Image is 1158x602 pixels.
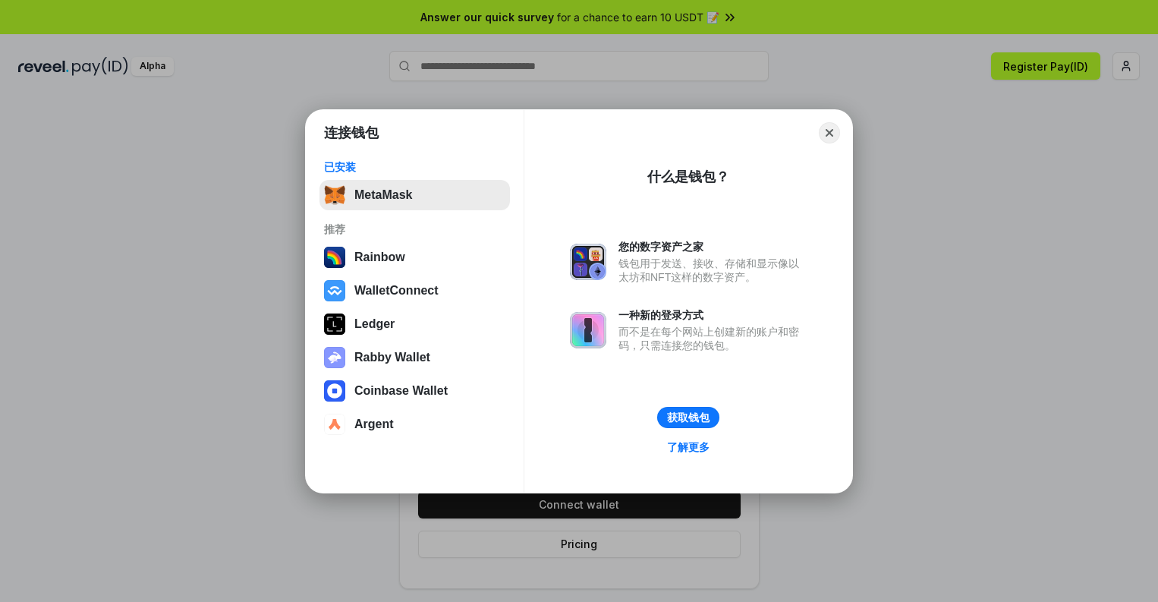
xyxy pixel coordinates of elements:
img: svg+xml,%3Csvg%20width%3D%2228%22%20height%3D%2228%22%20viewBox%3D%220%200%2028%2028%22%20fill%3D... [324,414,345,435]
img: svg+xml,%3Csvg%20xmlns%3D%22http%3A%2F%2Fwww.w3.org%2F2000%2Fsvg%22%20fill%3D%22none%22%20viewBox... [570,244,606,280]
div: 您的数字资产之家 [618,240,807,254]
img: svg+xml,%3Csvg%20xmlns%3D%22http%3A%2F%2Fwww.w3.org%2F2000%2Fsvg%22%20width%3D%2228%22%20height%3... [324,314,345,335]
button: Coinbase Wallet [319,376,510,406]
button: 获取钱包 [657,407,719,428]
img: svg+xml,%3Csvg%20xmlns%3D%22http%3A%2F%2Fwww.w3.org%2F2000%2Fsvg%22%20fill%3D%22none%22%20viewBox... [324,347,345,368]
div: Coinbase Wallet [354,384,448,398]
img: svg+xml,%3Csvg%20xmlns%3D%22http%3A%2F%2Fwww.w3.org%2F2000%2Fsvg%22%20fill%3D%22none%22%20viewBox... [570,312,606,348]
div: 而不是在每个网站上创建新的账户和密码，只需连接您的钱包。 [618,325,807,352]
button: Argent [319,409,510,440]
button: Rainbow [319,242,510,273]
div: WalletConnect [354,284,439,298]
div: 什么是钱包？ [647,168,729,186]
div: 已安装 [324,160,505,174]
div: Argent [354,418,394,431]
div: 了解更多 [667,440,710,454]
a: 了解更多 [658,437,719,457]
button: Rabby Wallet [319,342,510,373]
div: Ledger [354,317,395,331]
h1: 连接钱包 [324,124,379,142]
div: 推荐 [324,222,505,236]
div: MetaMask [354,188,412,202]
button: Ledger [319,309,510,339]
img: svg+xml,%3Csvg%20width%3D%2228%22%20height%3D%2228%22%20viewBox%3D%220%200%2028%2028%22%20fill%3D... [324,280,345,301]
button: WalletConnect [319,276,510,306]
img: svg+xml,%3Csvg%20width%3D%22120%22%20height%3D%22120%22%20viewBox%3D%220%200%20120%20120%22%20fil... [324,247,345,268]
div: 获取钱包 [667,411,710,424]
div: 钱包用于发送、接收、存储和显示像以太坊和NFT这样的数字资产。 [618,257,807,284]
button: Close [819,122,840,143]
img: svg+xml,%3Csvg%20fill%3D%22none%22%20height%3D%2233%22%20viewBox%3D%220%200%2035%2033%22%20width%... [324,184,345,206]
div: Rainbow [354,251,405,264]
div: 一种新的登录方式 [618,308,807,322]
div: Rabby Wallet [354,351,430,364]
button: MetaMask [319,180,510,210]
img: svg+xml,%3Csvg%20width%3D%2228%22%20height%3D%2228%22%20viewBox%3D%220%200%2028%2028%22%20fill%3D... [324,380,345,402]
